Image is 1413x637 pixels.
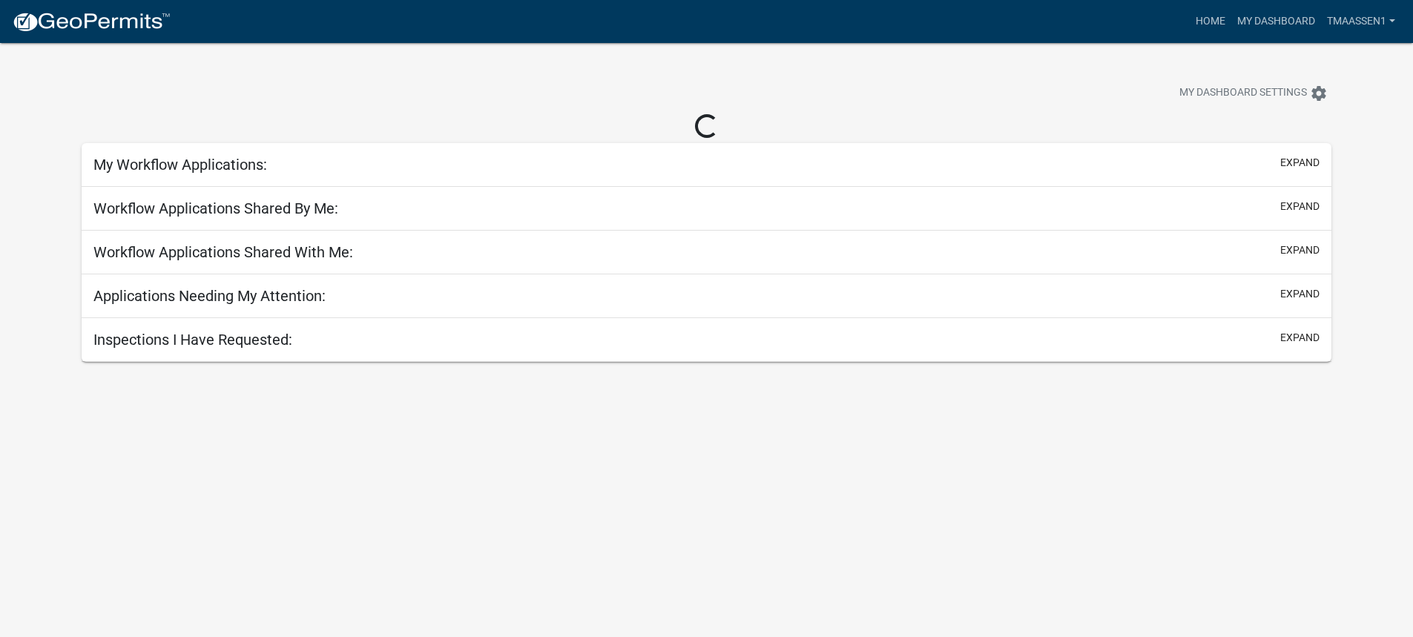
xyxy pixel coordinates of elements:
[1280,242,1320,258] button: expand
[1167,79,1340,108] button: My Dashboard Settingssettings
[1280,286,1320,302] button: expand
[1280,199,1320,214] button: expand
[1321,7,1401,36] a: TMaassen1
[1231,7,1321,36] a: My Dashboard
[93,156,267,174] h5: My Workflow Applications:
[93,287,326,305] h5: Applications Needing My Attention:
[93,243,353,261] h5: Workflow Applications Shared With Me:
[93,199,338,217] h5: Workflow Applications Shared By Me:
[1190,7,1231,36] a: Home
[1280,330,1320,346] button: expand
[1310,85,1328,102] i: settings
[93,331,292,349] h5: Inspections I Have Requested:
[1179,85,1307,102] span: My Dashboard Settings
[1280,155,1320,171] button: expand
